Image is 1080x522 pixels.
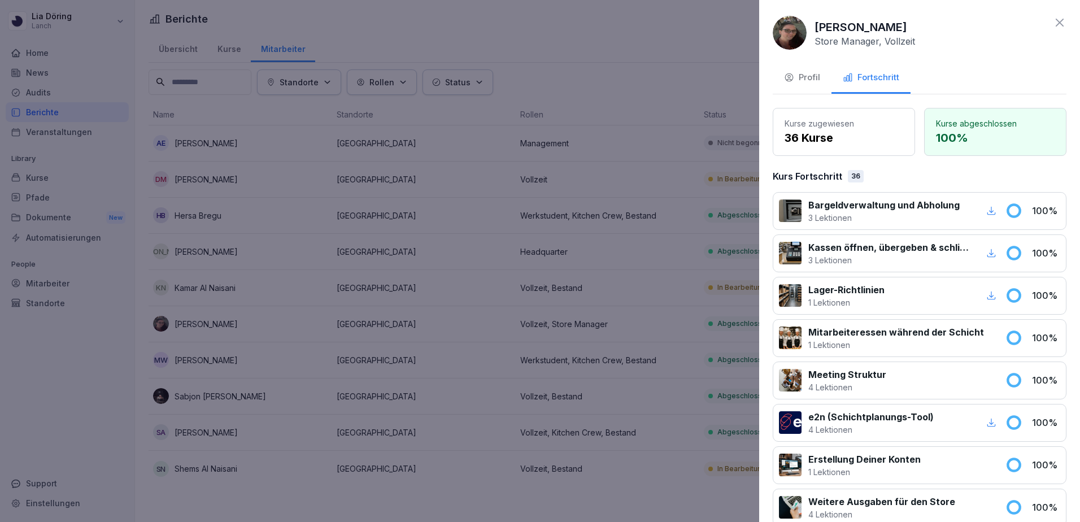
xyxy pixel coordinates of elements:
[808,325,984,339] p: Mitarbeiteressen während der Schicht
[808,212,960,224] p: 3 Lektionen
[773,169,842,183] p: Kurs Fortschritt
[1032,501,1060,514] p: 100 %
[815,19,907,36] p: [PERSON_NAME]
[843,71,899,84] div: Fortschritt
[785,118,903,129] p: Kurse zugewiesen
[808,283,885,297] p: Lager-Richtlinien
[1032,331,1060,345] p: 100 %
[808,241,970,254] p: Kassen öffnen, übergeben & schließen
[936,118,1055,129] p: Kurse abgeschlossen
[1032,416,1060,429] p: 100 %
[808,508,955,520] p: 4 Lektionen
[808,424,934,436] p: 4 Lektionen
[808,297,885,308] p: 1 Lektionen
[1032,204,1060,217] p: 100 %
[784,71,820,84] div: Profil
[1032,289,1060,302] p: 100 %
[848,170,864,182] div: 36
[1032,373,1060,387] p: 100 %
[1032,246,1060,260] p: 100 %
[808,495,955,508] p: Weitere Ausgaben für den Store
[1032,458,1060,472] p: 100 %
[936,129,1055,146] p: 100 %
[808,453,921,466] p: Erstellung Deiner Konten
[785,129,903,146] p: 36 Kurse
[808,381,886,393] p: 4 Lektionen
[808,368,886,381] p: Meeting Struktur
[773,63,831,94] button: Profil
[808,410,934,424] p: e2n (Schichtplanungs-Tool)
[773,16,807,50] img: vsdb780yjq3c8z0fgsc1orml.png
[831,63,911,94] button: Fortschritt
[815,36,915,47] p: Store Manager, Vollzeit
[808,254,970,266] p: 3 Lektionen
[808,466,921,478] p: 1 Lektionen
[808,198,960,212] p: Bargeldverwaltung und Abholung
[808,339,984,351] p: 1 Lektionen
